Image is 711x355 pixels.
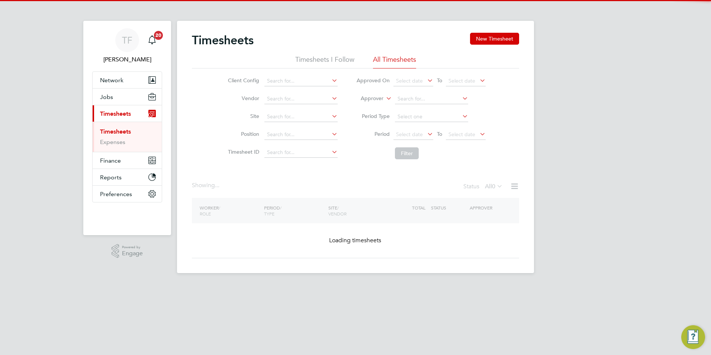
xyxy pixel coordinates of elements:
a: Timesheets [100,128,131,135]
li: All Timesheets [373,55,416,68]
input: Search for... [264,94,338,104]
span: To [435,129,444,139]
span: Timesheets [100,110,131,117]
input: Search for... [395,94,468,104]
span: 20 [154,31,163,40]
div: Showing [192,182,221,189]
div: Timesheets [93,122,162,152]
button: Engage Resource Center [681,325,705,349]
label: Client Config [226,77,259,84]
label: Period [356,131,390,137]
input: Search for... [264,129,338,140]
label: Position [226,131,259,137]
span: Select date [396,131,423,138]
button: Finance [93,152,162,169]
button: Jobs [93,89,162,105]
span: Jobs [100,93,113,100]
a: 20 [145,28,160,52]
span: Select date [448,77,475,84]
button: Preferences [93,186,162,202]
label: All [485,183,503,190]
button: Timesheets [93,105,162,122]
input: Search for... [264,112,338,122]
span: Select date [396,77,423,84]
span: TF [122,35,132,45]
button: Network [93,72,162,88]
label: Vendor [226,95,259,102]
input: Select one [395,112,468,122]
a: Expenses [100,138,125,145]
button: Filter [395,147,419,159]
span: 0 [492,183,495,190]
li: Timesheets I Follow [295,55,354,68]
label: Timesheet ID [226,148,259,155]
label: Approved On [356,77,390,84]
input: Search for... [264,76,338,86]
label: Approver [350,95,383,102]
span: Select date [448,131,475,138]
span: Engage [122,250,143,257]
span: To [435,76,444,85]
span: ... [215,182,219,189]
span: Finance [100,157,121,164]
a: Go to home page [92,210,162,222]
img: fastbook-logo-retina.png [93,210,162,222]
button: Reports [93,169,162,185]
span: Reports [100,174,122,181]
span: Powered by [122,244,143,250]
a: Powered byEngage [112,244,143,258]
nav: Main navigation [83,21,171,235]
a: TF[PERSON_NAME] [92,28,162,64]
h2: Timesheets [192,33,254,48]
button: New Timesheet [470,33,519,45]
span: Preferences [100,191,132,198]
div: Status [463,182,504,192]
label: Site [226,113,259,119]
span: Tim Finnegan [92,55,162,64]
input: Search for... [264,147,338,158]
label: Period Type [356,113,390,119]
span: Network [100,77,123,84]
